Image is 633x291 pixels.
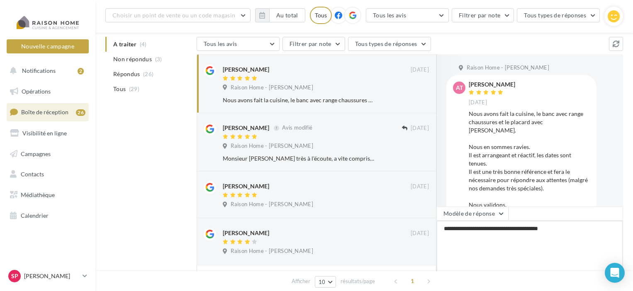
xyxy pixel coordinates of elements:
[21,150,51,157] span: Campagnes
[204,40,237,47] span: Tous les avis
[5,62,87,79] button: Notifications 2
[129,86,139,92] span: (29)
[467,64,549,72] span: Raison Home - [PERSON_NAME]
[469,99,487,106] span: [DATE]
[452,8,514,22] button: Filtrer par note
[319,279,326,285] span: 10
[5,145,90,163] a: Campagnes
[113,55,152,63] span: Non répondus
[5,83,90,100] a: Opérations
[21,108,68,115] span: Boîte de réception
[269,8,305,22] button: Au total
[223,182,269,190] div: [PERSON_NAME]
[21,212,49,219] span: Calendrier
[78,68,84,75] div: 2
[5,186,90,204] a: Médiathèque
[5,207,90,224] a: Calendrier
[231,142,313,150] span: Raison Home - [PERSON_NAME]
[105,8,251,22] button: Choisir un point de vente ou un code magasin
[231,201,313,208] span: Raison Home - [PERSON_NAME]
[469,82,515,87] div: [PERSON_NAME]
[310,7,332,24] div: Tous
[223,96,375,104] div: Nous avons fait la cuisine, le banc avec range chaussures et le placard avec [PERSON_NAME]. Nous ...
[22,88,51,95] span: Opérations
[282,125,312,131] span: Avis modifié
[223,154,375,163] div: Monsieur [PERSON_NAME] très à l'écoute, a vite compris mes envies de tiroirs 😀😀 . Très bons conse...
[223,124,269,132] div: [PERSON_NAME]
[411,183,429,190] span: [DATE]
[155,56,162,63] span: (3)
[113,85,126,93] span: Tous
[373,12,407,19] span: Tous les avis
[406,274,419,288] span: 1
[436,207,509,221] button: Modèle de réponse
[366,8,449,22] button: Tous les avis
[348,37,431,51] button: Tous types de réponses
[112,12,235,19] span: Choisir un point de vente ou un code magasin
[113,70,140,78] span: Répondus
[21,191,55,198] span: Médiathèque
[315,276,336,288] button: 10
[22,130,67,137] span: Visibilité en ligne
[76,109,85,116] div: 26
[7,39,89,53] button: Nouvelle campagne
[5,166,90,183] a: Contacts
[282,37,345,51] button: Filtrer par note
[5,103,90,121] a: Boîte de réception26
[223,229,269,237] div: [PERSON_NAME]
[469,110,590,209] div: Nous avons fait la cuisine, le banc avec range chaussures et le placard avec [PERSON_NAME]. Nous ...
[456,84,463,92] span: AT
[24,272,79,280] p: [PERSON_NAME]
[11,272,18,280] span: Sp
[411,125,429,132] span: [DATE]
[255,8,305,22] button: Au total
[231,84,313,91] span: Raison Home - [PERSON_NAME]
[223,65,269,74] div: [PERSON_NAME]
[5,125,90,142] a: Visibilité en ligne
[355,40,417,47] span: Tous types de réponses
[411,230,429,237] span: [DATE]
[292,277,310,285] span: Afficher
[197,37,280,51] button: Tous les avis
[411,66,429,74] span: [DATE]
[7,268,89,284] a: Sp [PERSON_NAME]
[524,12,586,19] span: Tous types de réponses
[22,67,56,74] span: Notifications
[231,248,313,255] span: Raison Home - [PERSON_NAME]
[517,8,600,22] button: Tous types de réponses
[143,71,153,77] span: (26)
[605,263,625,283] div: Open Intercom Messenger
[341,277,375,285] span: résultats/page
[21,171,44,178] span: Contacts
